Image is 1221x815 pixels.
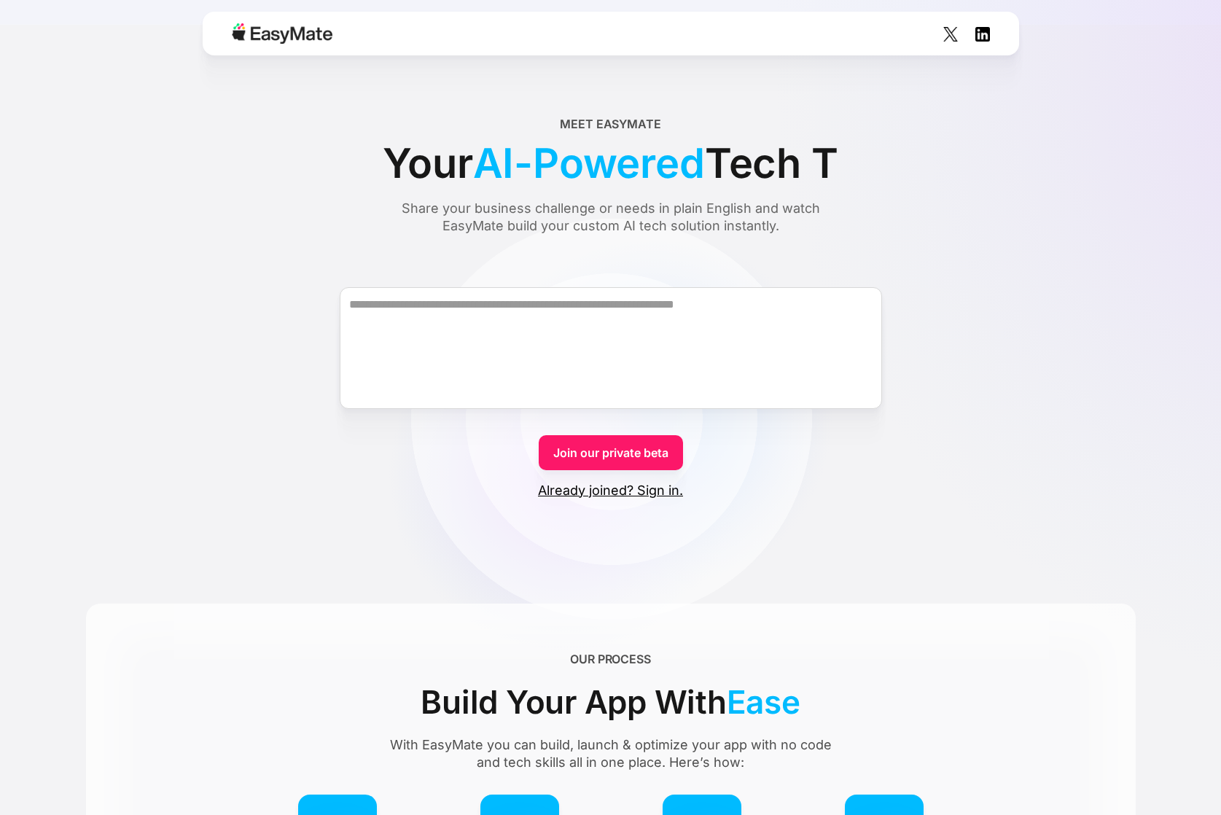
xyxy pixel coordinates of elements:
[381,736,841,771] div: With EasyMate you can build, launch & optimize your app with no code and tech skills all in one p...
[943,27,958,42] img: Social Icon
[374,200,848,235] div: Share your business challenge or needs in plain English and watch EasyMate build your custom AI t...
[383,133,838,194] div: Your
[570,650,651,668] div: OUR PROCESS
[539,435,683,470] a: Join our private beta
[473,133,705,194] span: AI-Powered
[538,482,683,499] a: Already joined? Sign in.
[975,27,990,42] img: Social Icon
[560,115,661,133] div: Meet EasyMate
[727,676,800,728] span: Ease
[232,23,332,44] img: Easymate logo
[705,133,838,194] span: Tech T
[86,261,1136,499] form: Form
[421,676,800,728] div: Build Your App With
